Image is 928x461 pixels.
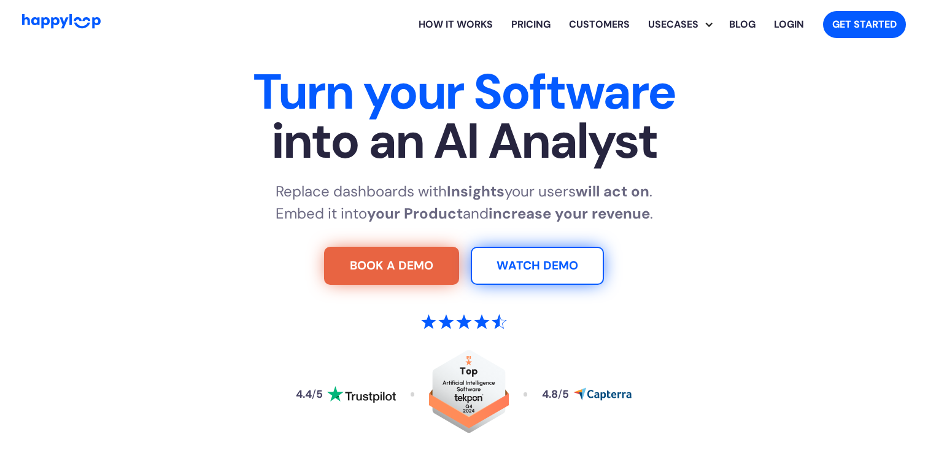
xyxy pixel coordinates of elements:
[81,68,847,166] h1: Turn your Software
[576,182,649,201] strong: will act on
[648,5,720,44] div: Usecases
[367,204,463,223] strong: your Product
[823,11,906,38] a: Get started with HappyLoop
[22,14,101,28] img: HappyLoop Logo
[765,5,813,44] a: Log in to your HappyLoop account
[558,387,562,401] span: /
[296,386,395,403] a: Read reviews about HappyLoop on Trustpilot
[429,350,509,439] a: Read reviews about HappyLoop on Tekpon
[502,5,560,44] a: View HappyLoop pricing plans
[471,247,604,285] a: Watch Demo
[447,182,505,201] strong: Insights
[22,14,101,34] a: Go to Home Page
[276,180,653,225] p: Replace dashboards with your users . Embed it into and .
[81,117,847,166] span: into an AI Analyst
[560,5,639,44] a: Learn how HappyLoop works
[296,389,323,400] div: 4.4 5
[312,387,316,401] span: /
[542,389,569,400] div: 4.8 5
[639,17,708,32] div: Usecases
[720,5,765,44] a: Visit the HappyLoop blog for insights
[542,387,632,401] a: Read reviews about HappyLoop on Capterra
[639,5,720,44] div: Explore HappyLoop use cases
[409,5,502,44] a: Learn how HappyLoop works
[324,247,459,285] a: Try For Free
[489,204,650,223] strong: increase your revenue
